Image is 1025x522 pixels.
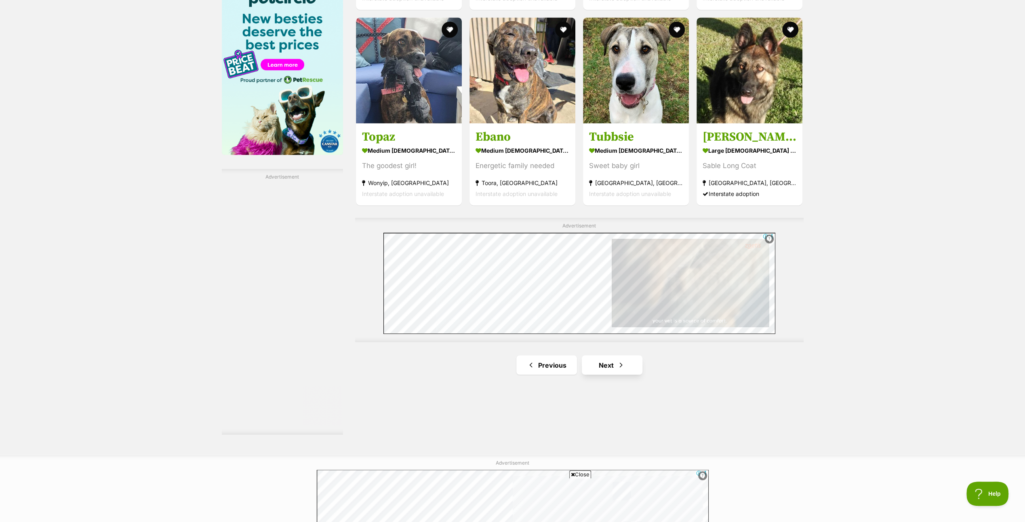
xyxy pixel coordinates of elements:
button: favourite [442,21,458,38]
div: The goodest girl! [362,160,456,171]
iframe: Advertisement [317,482,709,518]
a: Next page [582,355,642,375]
div: Sweet baby girl [589,160,683,171]
strong: medium [DEMOGRAPHIC_DATA] Dog [362,144,456,156]
a: [PERSON_NAME] large [DEMOGRAPHIC_DATA] Dog Sable Long Coat [GEOGRAPHIC_DATA], [GEOGRAPHIC_DATA] I... [697,123,802,205]
img: Tubbsie - Staghound Dog [583,17,689,123]
iframe: Help Scout Beacon - Open [966,482,1009,506]
strong: medium [DEMOGRAPHIC_DATA] Dog [589,144,683,156]
a: Tubbsie medium [DEMOGRAPHIC_DATA] Dog Sweet baby girl [GEOGRAPHIC_DATA], [GEOGRAPHIC_DATA] Inters... [583,123,689,205]
h3: [PERSON_NAME] [703,129,796,144]
div: Advertisement [222,169,343,434]
a: Previous page [516,355,577,375]
strong: [GEOGRAPHIC_DATA], [GEOGRAPHIC_DATA] [589,177,683,188]
img: Annie - German Shepherd Dog [697,17,802,123]
nav: Pagination [355,355,804,375]
button: favourite [555,21,571,38]
iframe: Advertisement [222,184,343,426]
img: Topaz - Staffordshire Bull Terrier Dog [356,17,462,123]
div: Advertisement [355,218,804,342]
span: Interstate adoption unavailable [362,190,444,197]
div: Interstate adoption [703,188,796,199]
span: Interstate adoption unavailable [589,190,671,197]
a: Topaz medium [DEMOGRAPHIC_DATA] Dog The goodest girl! Wonyip, [GEOGRAPHIC_DATA] Interstate adopti... [356,123,462,205]
strong: Wonyip, [GEOGRAPHIC_DATA] [362,177,456,188]
button: favourite [783,21,799,38]
h3: Topaz [362,129,456,144]
span: Interstate adoption unavailable [476,190,558,197]
a: Ebano medium [DEMOGRAPHIC_DATA] Dog Energetic family needed Toora, [GEOGRAPHIC_DATA] Interstate a... [469,123,575,205]
img: info.svg [766,235,773,242]
div: Energetic family needed [476,160,569,171]
button: favourite [669,21,685,38]
strong: [GEOGRAPHIC_DATA], [GEOGRAPHIC_DATA] [703,177,796,188]
img: info.svg [699,472,706,479]
h3: Tubbsie [589,129,683,144]
h3: Ebano [476,129,569,144]
strong: Toora, [GEOGRAPHIC_DATA] [476,177,569,188]
img: Ebano - Australian Kelpie x Staffordshire Bull Terrier Dog [469,17,575,123]
div: Sable Long Coat [703,160,796,171]
strong: medium [DEMOGRAPHIC_DATA] Dog [476,144,569,156]
span: Close [569,470,591,478]
strong: large [DEMOGRAPHIC_DATA] Dog [703,144,796,156]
